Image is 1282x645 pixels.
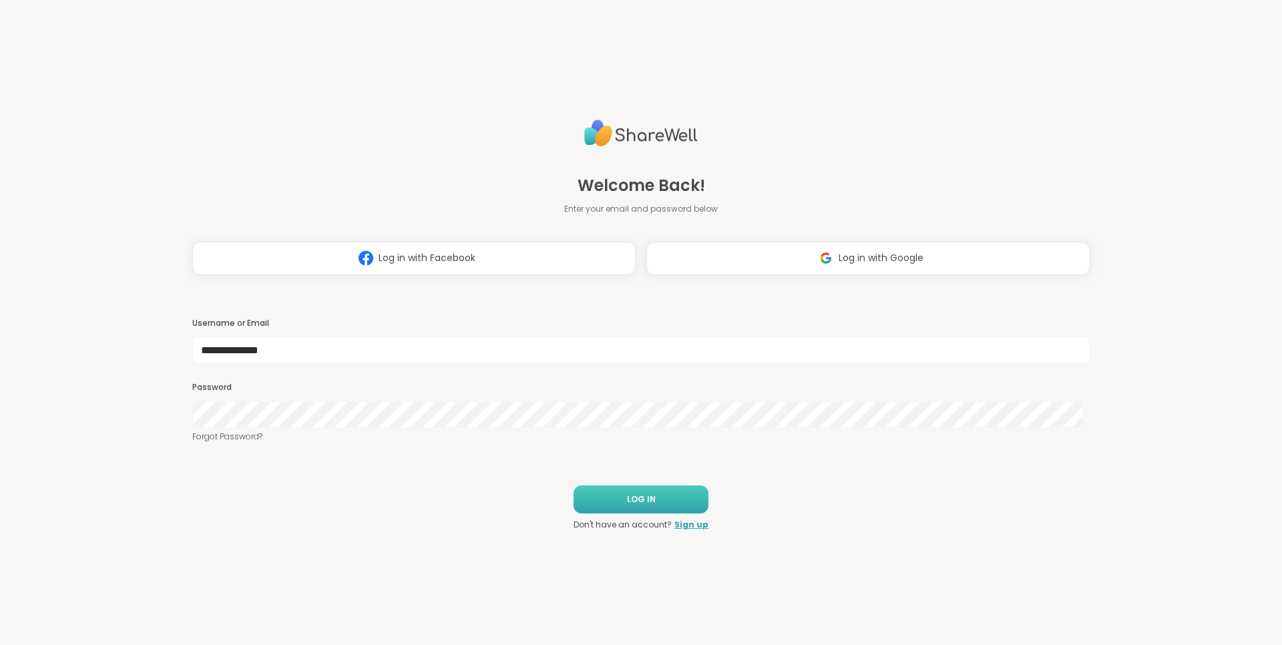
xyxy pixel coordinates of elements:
[674,519,708,531] a: Sign up
[192,382,1090,393] h3: Password
[564,203,718,215] span: Enter your email and password below
[627,493,656,505] span: LOG IN
[574,485,708,513] button: LOG IN
[379,251,475,265] span: Log in with Facebook
[192,242,636,275] button: Log in with Facebook
[578,174,705,198] span: Welcome Back!
[574,519,672,531] span: Don't have an account?
[813,246,839,270] img: ShareWell Logomark
[839,251,923,265] span: Log in with Google
[192,431,1090,443] a: Forgot Password?
[353,246,379,270] img: ShareWell Logomark
[192,318,1090,329] h3: Username or Email
[646,242,1090,275] button: Log in with Google
[584,114,698,152] img: ShareWell Logo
